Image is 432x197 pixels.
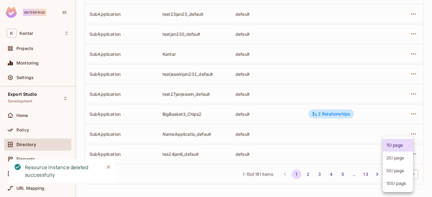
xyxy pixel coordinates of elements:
li: 100 / page [383,177,413,190]
li: 20 / page [383,152,413,164]
button: Close [104,162,113,172]
li: 50 / page [383,164,413,177]
li: 15 / page [383,139,413,152]
div: Resource Instance deleted successfully [25,164,99,179]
